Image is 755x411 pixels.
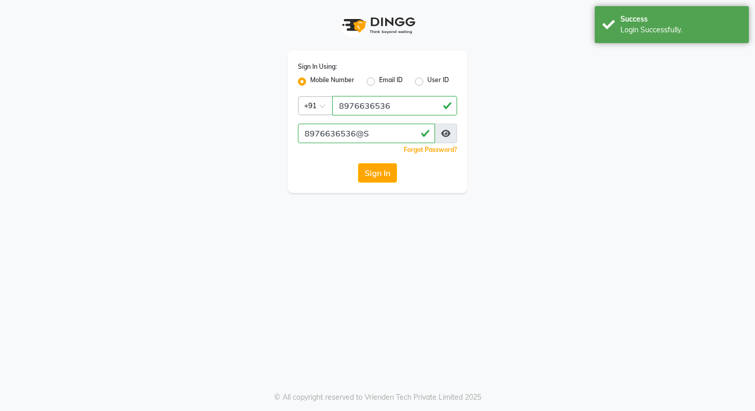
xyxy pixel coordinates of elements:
img: logo1.svg [336,10,419,41]
label: Mobile Number [310,75,354,88]
label: Sign In Using: [298,62,337,71]
label: Email ID [379,75,403,88]
div: Success [620,14,741,25]
button: Sign In [358,163,397,183]
div: Login Successfully. [620,25,741,35]
a: Forgot Password? [404,146,457,153]
input: Username [332,96,457,115]
input: Username [298,124,435,143]
label: User ID [427,75,449,88]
